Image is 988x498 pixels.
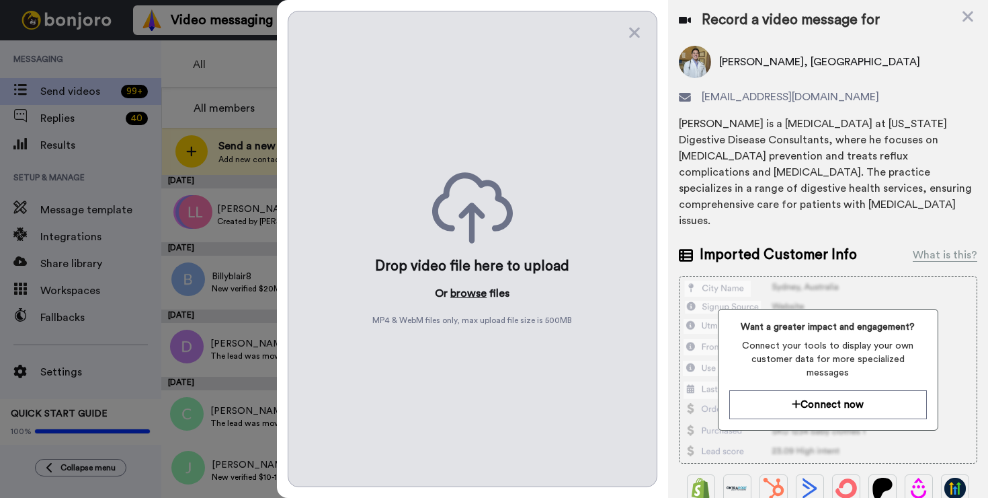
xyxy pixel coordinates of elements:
[700,245,857,265] span: Imported Customer Info
[729,320,927,334] span: Want a greater impact and engagement?
[729,339,927,380] span: Connect your tools to display your own customer data for more specialized messages
[679,116,977,229] div: [PERSON_NAME] is a [MEDICAL_DATA] at [US_STATE] Digestive Disease Consultants, where he focuses o...
[375,257,569,276] div: Drop video file here to upload
[372,315,572,326] span: MP4 & WebM files only, max upload file size is 500 MB
[435,285,509,301] p: Or files
[702,89,879,105] span: [EMAIL_ADDRESS][DOMAIN_NAME]
[729,390,927,419] button: Connect now
[450,285,487,301] button: browse
[913,247,977,263] div: What is this?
